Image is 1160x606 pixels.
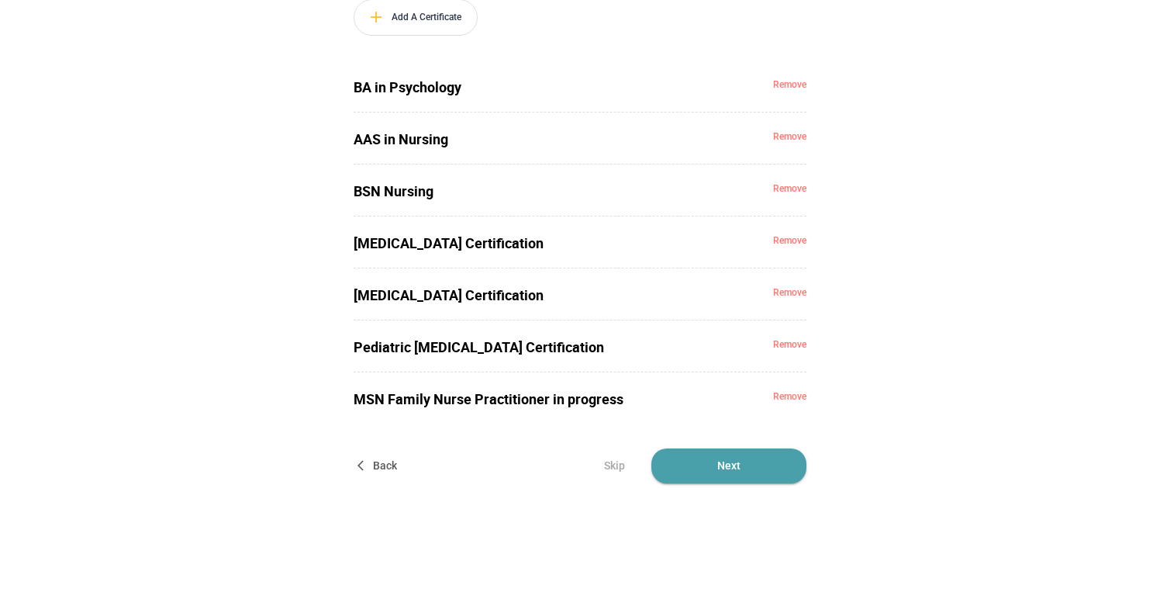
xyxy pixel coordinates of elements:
[773,236,806,245] button: Remove
[773,288,806,297] button: Remove
[354,234,713,253] span: [MEDICAL_DATA] Certification
[773,340,806,349] button: Remove
[651,448,806,483] button: Next
[773,132,806,141] button: Remove
[773,392,806,401] button: Remove
[354,130,713,149] span: AAS in Nursing
[354,390,713,409] span: MSN Family Nurse Practitioner in progress
[589,448,639,483] button: Skip
[354,286,713,305] span: [MEDICAL_DATA] Certification
[354,338,713,357] span: Pediatric [MEDICAL_DATA] Certification
[354,78,713,97] span: BA in Psychology
[354,182,713,201] span: BSN Nursing
[773,184,806,193] button: Remove
[773,80,806,89] button: Remove
[354,448,403,483] button: Back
